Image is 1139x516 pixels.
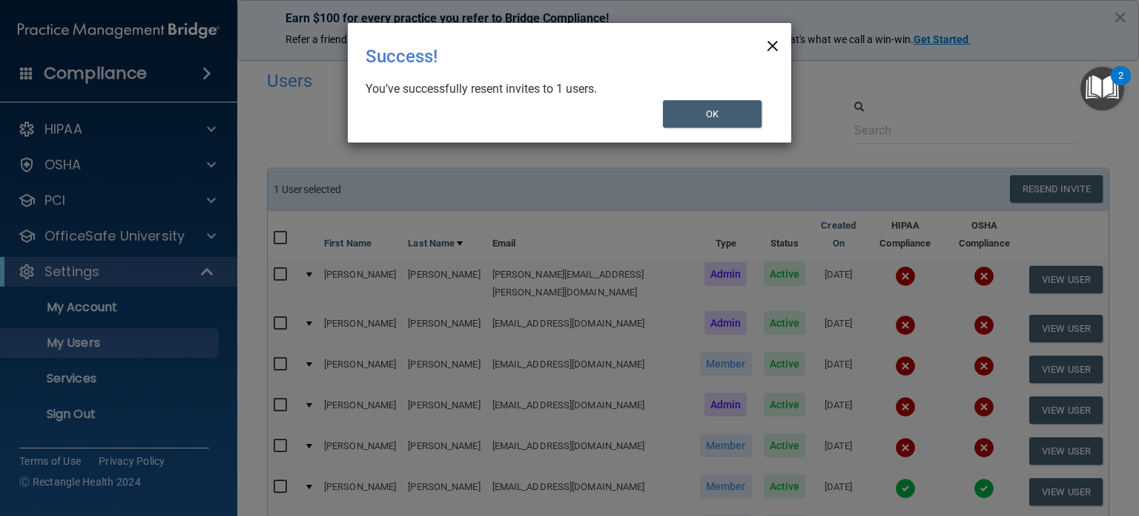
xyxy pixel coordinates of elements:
[366,81,762,97] div: You’ve successfully resent invites to 1 users.
[883,411,1121,470] iframe: Drift Widget Chat Controller
[663,100,762,128] button: OK
[366,35,713,78] div: Success!
[766,29,779,59] span: ×
[1118,76,1123,95] div: 2
[1080,67,1124,111] button: Open Resource Center, 2 new notifications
